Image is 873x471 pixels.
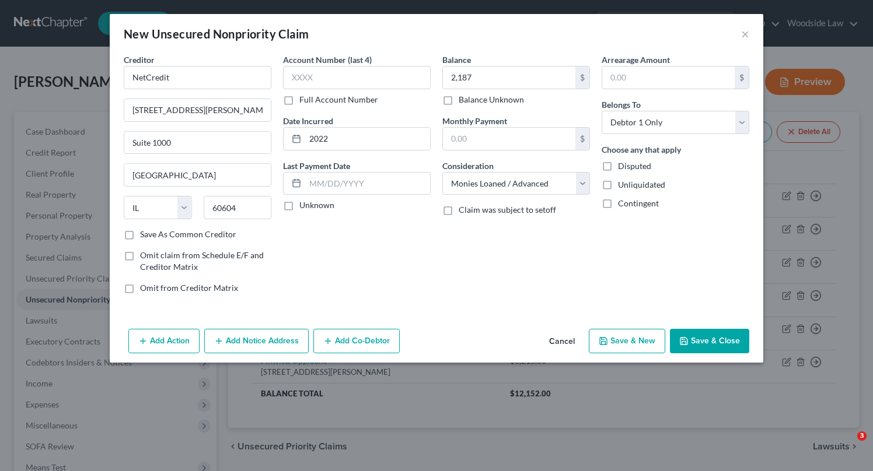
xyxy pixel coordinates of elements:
input: Search creditor by name... [124,66,271,89]
div: $ [575,128,589,150]
input: Enter address... [124,99,271,121]
button: Add Notice Address [204,329,309,353]
iframe: Intercom live chat [833,431,861,459]
span: Unliquidated [618,180,665,189]
label: Choose any that apply [602,143,681,156]
button: Cancel [540,330,584,353]
label: Unknown [299,199,334,211]
span: Belongs To [602,100,641,110]
button: Save & Close [670,329,749,353]
button: Add Action [128,329,200,353]
input: MM/DD/YYYY [305,173,430,195]
button: Save & New [589,329,665,353]
div: $ [735,66,749,89]
span: Disputed [618,161,651,171]
button: Add Co-Debtor [313,329,400,353]
label: Consideration [442,160,494,172]
input: XXXX [283,66,431,89]
input: MM/DD/YYYY [305,128,430,150]
label: Balance [442,54,471,66]
span: Omit claim from Schedule E/F and Creditor Matrix [140,250,264,272]
div: New Unsecured Nonpriority Claim [124,26,309,42]
input: 0.00 [602,66,735,89]
label: Arrearage Amount [602,54,670,66]
label: Last Payment Date [283,160,350,172]
label: Monthly Payment [442,115,507,127]
input: Enter zip... [204,196,272,219]
label: Balance Unknown [459,94,524,106]
input: 0.00 [443,128,575,150]
span: Creditor [124,55,155,65]
label: Date Incurred [283,115,333,127]
span: Claim was subject to setoff [459,205,556,215]
span: Contingent [618,198,659,208]
button: × [741,27,749,41]
label: Save As Common Creditor [140,229,236,240]
label: Full Account Number [299,94,378,106]
span: Omit from Creditor Matrix [140,283,238,293]
input: 0.00 [443,66,575,89]
input: Apt, Suite, etc... [124,132,271,154]
label: Account Number (last 4) [283,54,372,66]
span: 3 [857,431,867,441]
div: $ [575,66,589,89]
input: Enter city... [124,164,271,186]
